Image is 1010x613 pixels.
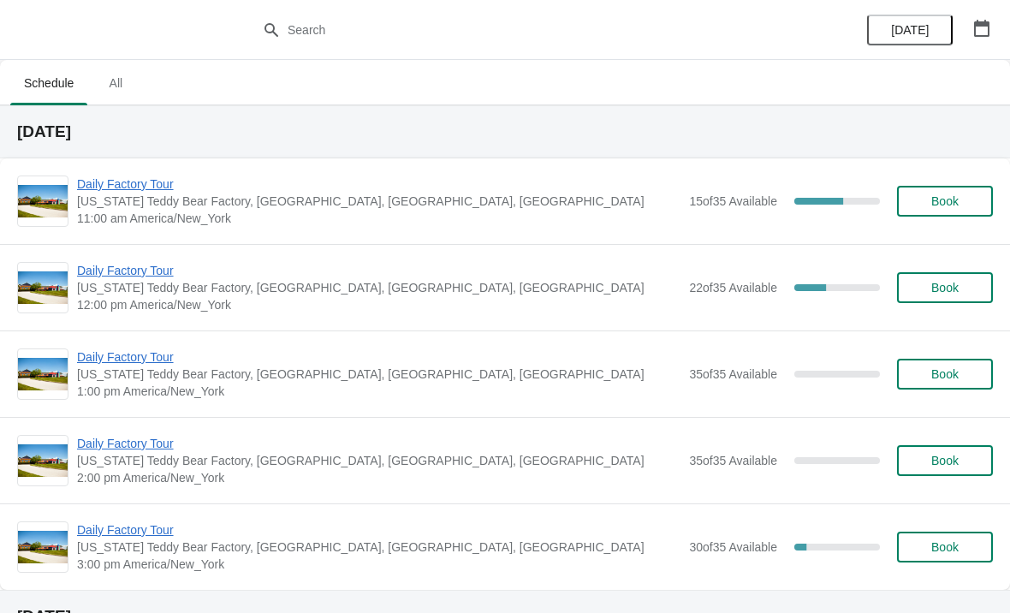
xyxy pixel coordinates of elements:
span: [DATE] [891,23,929,37]
span: Book [931,194,959,208]
button: Book [897,359,993,390]
button: Book [897,186,993,217]
span: [US_STATE] Teddy Bear Factory, [GEOGRAPHIC_DATA], [GEOGRAPHIC_DATA], [GEOGRAPHIC_DATA] [77,193,680,210]
input: Search [287,15,757,45]
span: 15 of 35 Available [689,194,777,208]
span: 3:00 pm America/New_York [77,556,680,573]
span: 22 of 35 Available [689,281,777,295]
button: Book [897,445,993,476]
img: Daily Factory Tour | Vermont Teddy Bear Factory, Shelburne Road, Shelburne, VT, USA | 12:00 pm Am... [18,271,68,305]
span: 11:00 am America/New_York [77,210,680,227]
span: Book [931,540,959,554]
span: 35 of 35 Available [689,367,777,381]
span: [US_STATE] Teddy Bear Factory, [GEOGRAPHIC_DATA], [GEOGRAPHIC_DATA], [GEOGRAPHIC_DATA] [77,539,680,556]
span: Book [931,454,959,467]
img: Daily Factory Tour | Vermont Teddy Bear Factory, Shelburne Road, Shelburne, VT, USA | 3:00 pm Ame... [18,531,68,564]
img: Daily Factory Tour | Vermont Teddy Bear Factory, Shelburne Road, Shelburne, VT, USA | 11:00 am Am... [18,185,68,218]
button: [DATE] [867,15,953,45]
span: [US_STATE] Teddy Bear Factory, [GEOGRAPHIC_DATA], [GEOGRAPHIC_DATA], [GEOGRAPHIC_DATA] [77,452,680,469]
span: Daily Factory Tour [77,262,680,279]
span: All [94,68,137,98]
h2: [DATE] [17,123,993,140]
span: Daily Factory Tour [77,176,680,193]
span: [US_STATE] Teddy Bear Factory, [GEOGRAPHIC_DATA], [GEOGRAPHIC_DATA], [GEOGRAPHIC_DATA] [77,279,680,296]
span: Daily Factory Tour [77,348,680,366]
span: Book [931,367,959,381]
span: Schedule [10,68,87,98]
span: [US_STATE] Teddy Bear Factory, [GEOGRAPHIC_DATA], [GEOGRAPHIC_DATA], [GEOGRAPHIC_DATA] [77,366,680,383]
img: Daily Factory Tour | Vermont Teddy Bear Factory, Shelburne Road, Shelburne, VT, USA | 2:00 pm Ame... [18,444,68,478]
span: 35 of 35 Available [689,454,777,467]
span: 30 of 35 Available [689,540,777,554]
button: Book [897,272,993,303]
span: Daily Factory Tour [77,521,680,539]
img: Daily Factory Tour | Vermont Teddy Bear Factory, Shelburne Road, Shelburne, VT, USA | 1:00 pm Ame... [18,358,68,391]
span: Daily Factory Tour [77,435,680,452]
span: 2:00 pm America/New_York [77,469,680,486]
span: 12:00 pm America/New_York [77,296,680,313]
span: Book [931,281,959,295]
span: 1:00 pm America/New_York [77,383,680,400]
button: Book [897,532,993,562]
